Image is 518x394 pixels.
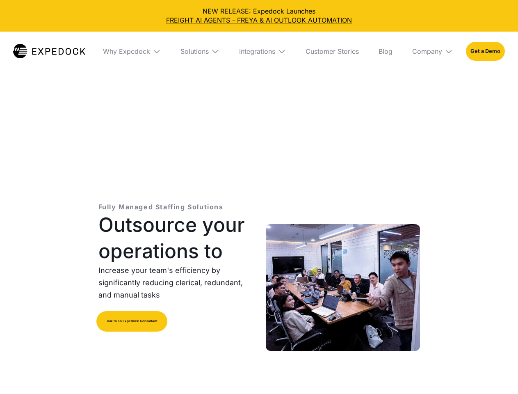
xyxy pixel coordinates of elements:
[477,355,518,394] iframe: Chat Widget
[466,42,505,61] a: Get a Demo
[96,311,167,332] a: Talk to an Expedock Consultant
[7,16,511,25] a: FREIGHT AI AGENTS - FREYA & AI OUTLOOK AUTOMATION
[98,264,253,301] p: Increase your team's efficiency by significantly reducing clerical, redundant, and manual tasks
[174,32,226,71] div: Solutions
[372,32,399,71] a: Blog
[406,32,459,71] div: Company
[412,47,442,55] div: Company
[299,32,365,71] a: Customer Stories
[233,32,292,71] div: Integrations
[103,47,150,55] div: Why Expedock
[180,47,209,55] div: Solutions
[98,212,253,264] h1: Outsource your operations to
[239,47,275,55] div: Integrations
[7,7,511,25] div: NEW RELEASE: Expedock Launches
[96,32,167,71] div: Why Expedock
[98,202,224,212] p: Fully Managed Staffing Solutions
